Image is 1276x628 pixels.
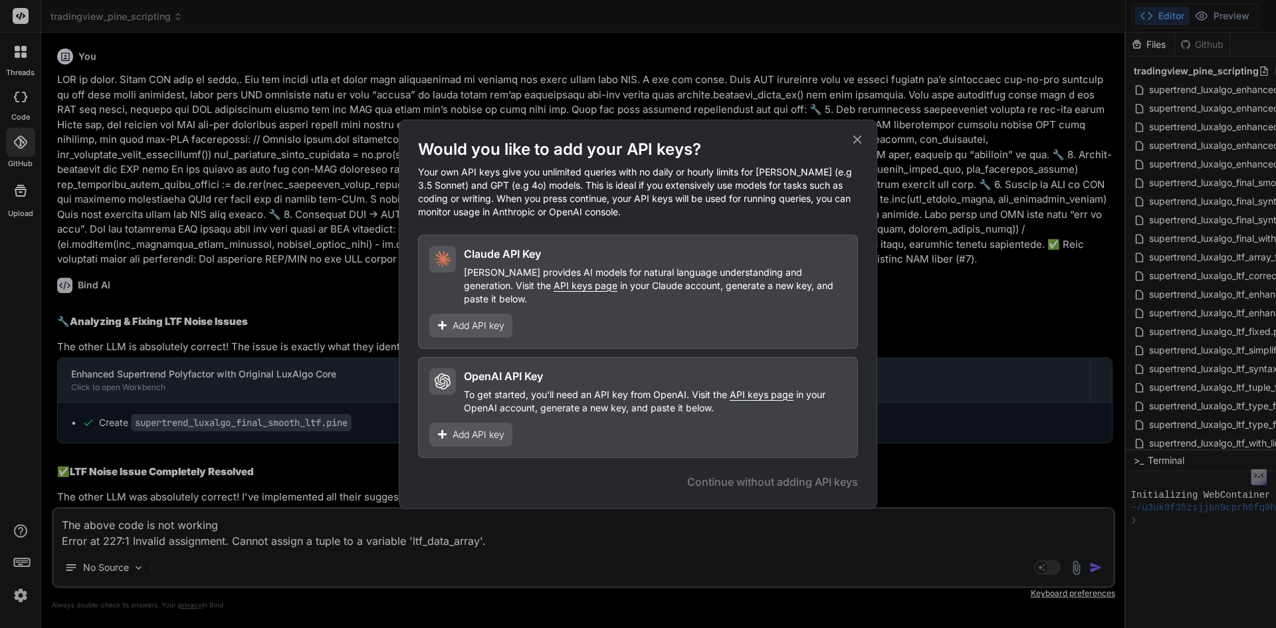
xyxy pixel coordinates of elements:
p: To get started, you'll need an API key from OpenAI. Visit the in your OpenAI account, generate a ... [464,388,847,415]
span: Add API key [453,428,504,441]
button: Continue without adding API keys [687,474,858,490]
p: [PERSON_NAME] provides AI models for natural language understanding and generation. Visit the in ... [464,266,847,306]
h2: OpenAI API Key [464,368,543,384]
p: Your own API keys give you unlimited queries with no daily or hourly limits for [PERSON_NAME] (e.... [418,165,858,219]
span: API keys page [730,389,794,400]
h1: Would you like to add your API keys? [418,139,858,160]
h2: Claude API Key [464,246,541,262]
span: API keys page [554,280,617,291]
span: Add API key [453,319,504,332]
